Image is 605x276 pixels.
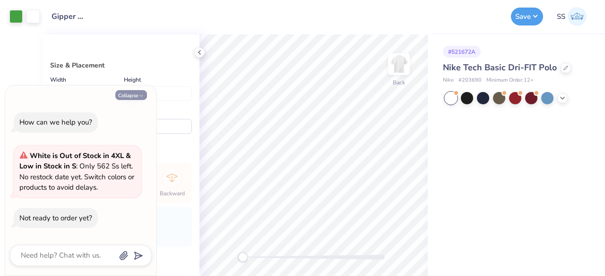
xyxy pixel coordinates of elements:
div: Accessibility label [238,252,248,262]
img: Sonia Seth [568,7,587,26]
label: Width [50,74,66,85]
div: # 521672A [443,46,481,58]
img: Back [389,55,408,74]
strong: White is Out of Stock in 4XL & Low in Stock in S [19,151,131,171]
span: : Only 562 Ss left. No restock date yet. Switch colors or products to avoid delays. [19,151,134,192]
input: Untitled Design [44,7,91,26]
div: Not ready to order yet? [19,213,92,223]
span: Minimum Order: 12 + [486,76,534,84]
span: Nike [443,76,454,84]
div: How can we help you? [19,117,92,127]
a: SS [553,7,591,26]
span: Nike Tech Basic Dri-FIT Polo [443,62,557,73]
label: Height [124,74,141,85]
button: Save [511,8,543,25]
span: SS [557,11,565,22]
div: Back [393,78,405,87]
span: # 203690 [458,76,482,84]
div: Size & Placement [50,60,192,70]
button: Collapse [115,90,147,100]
